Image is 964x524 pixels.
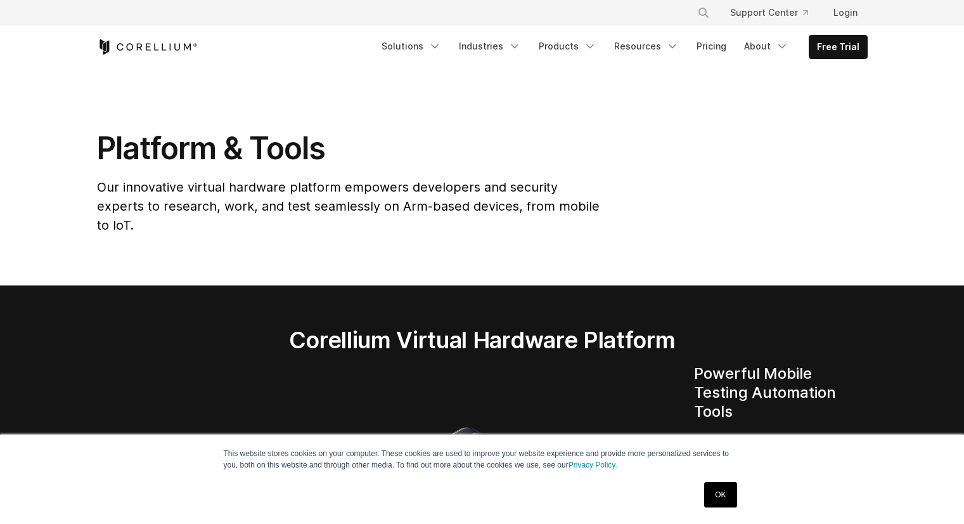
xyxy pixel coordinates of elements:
a: OK [704,482,736,508]
a: Free Trial [809,36,867,58]
div: Navigation Menu [374,35,868,59]
a: Login [823,1,868,24]
a: Privacy Policy. [569,461,617,469]
a: Solutions [374,35,449,58]
a: Support Center [720,1,818,24]
a: About [736,35,796,58]
h4: Powerful Mobile Testing Automation Tools [694,364,868,421]
p: This website stores cookies on your computer. These cookies are used to improve your website expe... [224,448,741,471]
span: Our innovative virtual hardware platform empowers developers and security experts to research, wo... [97,180,600,233]
a: Industries [451,35,529,58]
h1: Platform & Tools [97,129,602,167]
a: Products [531,35,604,58]
a: Resources [607,35,686,58]
a: Pricing [689,35,734,58]
h2: Corellium Virtual Hardware Platform [229,326,735,354]
a: Corellium Home [97,39,198,55]
div: Navigation Menu [682,1,868,24]
li: Access – Root or jailbreak devices instantly, no need to add code or use security vulnerabilities. [707,431,868,508]
button: Search [692,1,715,24]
